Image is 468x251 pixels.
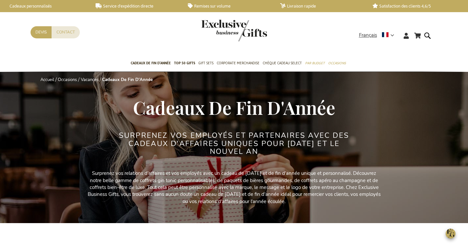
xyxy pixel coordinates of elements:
[174,60,195,67] span: TOP 50 Gifts
[198,55,213,72] a: Gift Sets
[263,60,302,67] span: Chèque Cadeau Select
[188,3,270,9] a: Remises sur volume
[58,77,77,83] a: Occasions
[3,3,85,9] a: Cadeaux personnalisés
[131,55,171,72] a: Cadeaux de fin d’année
[81,77,99,83] a: Vacances
[217,60,259,67] span: Corporate Merchandise
[198,60,213,67] span: Gift Sets
[280,3,362,9] a: Livraison rapide
[263,55,302,72] a: Chèque Cadeau Select
[201,20,234,41] a: store logo
[201,20,267,41] img: Exclusive Business gifts logo
[96,3,177,9] a: Service d'expédition directe
[359,31,377,39] span: Français
[174,55,195,72] a: TOP 50 Gifts
[328,55,346,72] a: Occasions
[40,77,54,83] a: Accueil
[111,132,357,156] h2: Surprenez VOS EMPLOYÉS ET PARTENAIRES avec des cadeaux d'affaires UNIQUES POUR [DATE] ET LE NOUVE...
[217,55,259,72] a: Corporate Merchandise
[133,95,335,119] span: Cadeaux De Fin D'Année
[305,55,325,72] a: Par budget
[328,60,346,67] span: Occasions
[131,60,171,67] span: Cadeaux de fin d’année
[86,170,382,205] p: Surprenez vos relations d'affaires et vos employés avec un cadeau de [DATE] et de fin d'année uni...
[305,60,325,67] span: Par budget
[102,77,153,83] strong: Cadeaux De Fin D'Année
[372,3,454,9] a: Satisfaction des clients 4,6/5
[52,26,80,38] a: Contact
[31,26,52,38] a: Devis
